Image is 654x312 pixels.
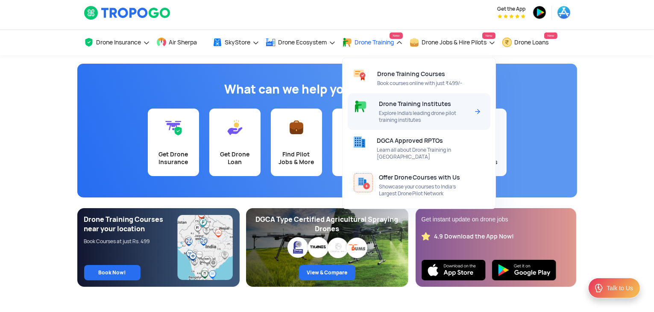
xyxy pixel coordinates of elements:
img: Drone Training Courses [354,70,366,81]
span: Air Sherpa [169,39,197,46]
span: DGCA Approved RPTOs [377,137,443,144]
span: Book courses online with just ₹499/- [377,80,469,87]
a: Drone TrainingNew [342,30,403,55]
div: DGCA Type Certified Agricultural Spraying Drones [253,215,402,234]
span: Learn all about Drone Training in [GEOGRAPHIC_DATA] [377,147,469,160]
h1: What can we help you [DATE] with? [84,81,571,98]
span: New [482,32,495,39]
span: Drone Loans [515,39,549,46]
a: SkyStore [212,30,259,55]
img: Playstore [492,260,556,280]
img: ic_Support.svg [594,283,604,293]
img: star_rating [422,232,430,241]
a: Offer Drone Courses with Us Offer Drone Courses with UsShowcase your courses to India’s Largest D... [348,167,490,203]
a: Book Now! [84,265,141,280]
span: Explore India’s leading drone pilot training institutes [379,110,469,124]
div: Get Drone Training [337,150,378,166]
span: Get the App [498,6,526,12]
a: Drone LoansNew [502,30,557,55]
div: Talk to Us [607,284,633,292]
a: View & Compare [299,265,355,280]
img: Get Drone Insurance [165,119,182,136]
a: Drone Insurance [84,30,150,55]
img: App Raking [498,14,525,18]
a: Get Drone Loan [209,109,261,176]
img: Ios [422,260,486,280]
div: 4.9 Download the App Now! [434,233,514,241]
span: Drone Jobs & Hire Pilots [422,39,487,46]
div: Book Courses at just Rs. 499 [84,238,178,245]
a: Drone Training CoursesDrone Training CoursesBook courses online with just ₹499/- [348,63,490,93]
img: appstore [557,6,571,19]
a: Find Pilot Jobs & More [271,109,322,176]
img: Get Drone Loan [226,119,243,136]
div: Find Pilot Jobs & More [276,150,317,166]
span: New [390,32,402,39]
img: DGCA Approved RPTOs [354,136,365,147]
a: Get Drone Insurance [148,109,199,176]
a: Drone Ecosystem [266,30,336,55]
span: Drone Insurance [97,39,141,46]
span: Showcase your courses to India’s Largest Drone Pilot Network [379,183,469,197]
div: Get Drone Loan [214,150,255,166]
img: Drone Training Institutes [354,100,367,113]
span: Offer Drone Courses with Us [379,174,460,181]
a: Air Sherpa [156,30,206,55]
img: TropoGo Logo [84,6,171,20]
span: Drone Training [355,39,394,46]
div: Get instant update on drone jobs [422,215,570,224]
span: Drone Training Institutes [379,100,452,107]
span: Drone Ecosystem [279,39,327,46]
img: Offer Drone Courses with Us [354,173,373,192]
img: Arrow [472,106,483,117]
a: Drone Jobs & Hire PilotsNew [409,30,496,55]
a: Drone Training InstitutesDrone Training InstitutesExplore India’s leading drone pilot training in... [348,93,490,130]
a: Get Drone Training [332,109,384,176]
div: Drone Training Courses near your location [84,215,178,234]
span: Drone Training Courses [377,71,445,77]
span: New [544,32,557,39]
a: DGCA Approved RPTOsDGCA Approved RPTOsLearn all about Drone Training in [GEOGRAPHIC_DATA] [348,130,490,167]
div: Get Drone Insurance [153,150,194,166]
img: playstore [533,6,546,19]
span: SkyStore [225,39,251,46]
img: Find Pilot Jobs & More [288,119,305,136]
